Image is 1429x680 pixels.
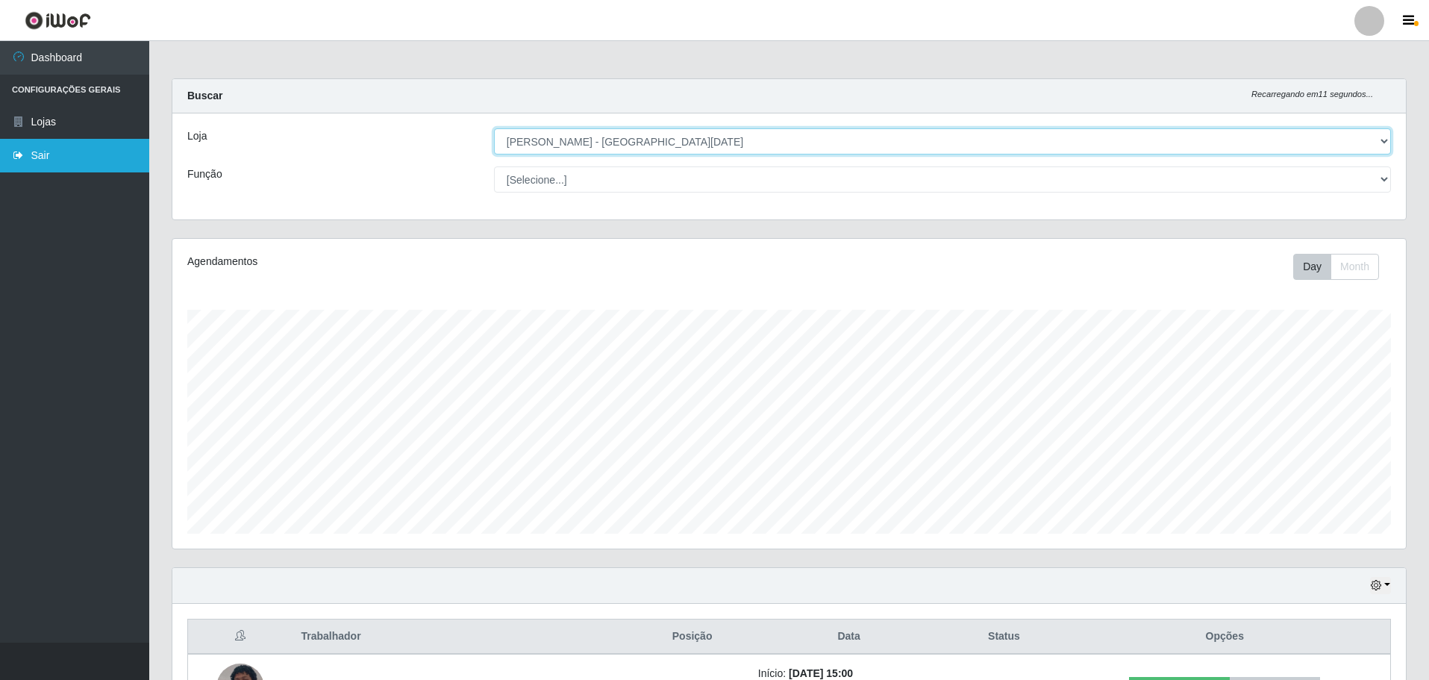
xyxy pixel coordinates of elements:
[187,166,222,182] label: Função
[187,90,222,102] strong: Buscar
[1330,254,1379,280] button: Month
[25,11,91,30] img: CoreUI Logo
[1293,254,1331,280] button: Day
[749,620,949,655] th: Data
[187,128,207,144] label: Loja
[187,254,676,269] div: Agendamentos
[292,620,635,655] th: Trabalhador
[789,667,853,679] time: [DATE] 15:00
[635,620,748,655] th: Posição
[1293,254,1391,280] div: Toolbar with button groups
[1293,254,1379,280] div: First group
[1251,90,1373,99] i: Recarregando em 11 segundos...
[1060,620,1391,655] th: Opções
[948,620,1059,655] th: Status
